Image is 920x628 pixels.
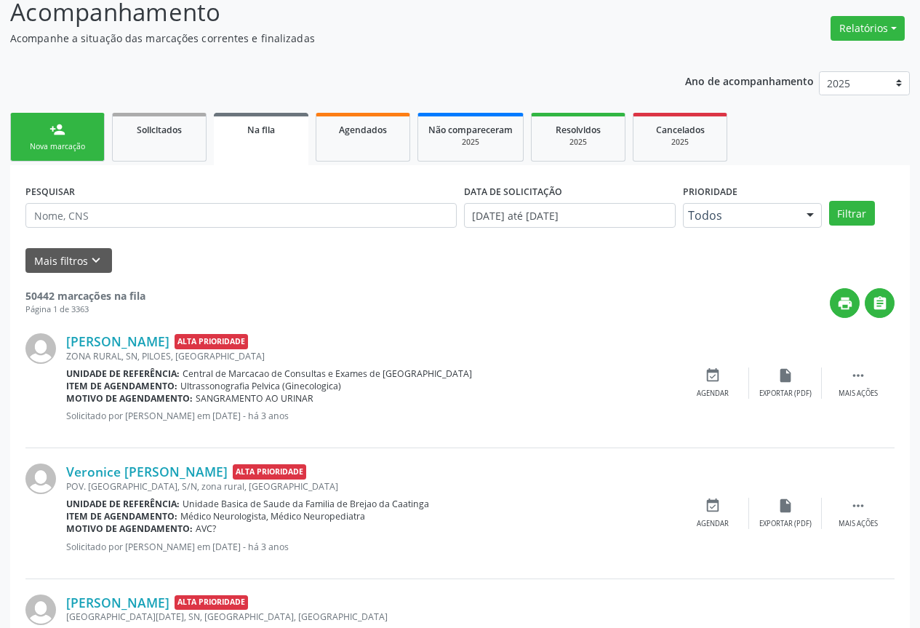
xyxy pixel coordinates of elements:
i: event_available [705,367,721,383]
b: Unidade de referência: [66,367,180,380]
span: Não compareceram [428,124,513,136]
div: Exportar (PDF) [759,389,812,399]
div: Mais ações [839,519,878,529]
div: Nova marcação [21,141,94,152]
div: Exportar (PDF) [759,519,812,529]
p: Acompanhe a situação das marcações correntes e finalizadas [10,31,640,46]
span: SANGRAMENTO AO URINAR [196,392,313,405]
img: img [25,333,56,364]
b: Motivo de agendamento: [66,392,193,405]
p: Solicitado por [PERSON_NAME] em [DATE] - há 3 anos [66,410,676,422]
img: img [25,595,56,625]
a: Veronice [PERSON_NAME] [66,464,228,480]
b: Item de agendamento: [66,510,177,522]
div: Mais ações [839,389,878,399]
div: 2025 [644,137,716,148]
span: Alta Prioridade [175,334,248,349]
div: Página 1 de 3363 [25,303,145,316]
div: 2025 [428,137,513,148]
span: Todos [688,208,792,223]
b: Item de agendamento: [66,380,177,392]
i: insert_drive_file [777,367,793,383]
p: Ano de acompanhamento [685,71,814,90]
b: Unidade de referência: [66,498,180,510]
strong: 50442 marcações na fila [25,289,145,303]
span: Na fila [247,124,275,136]
i:  [850,498,866,514]
span: Médico Neurologista, Médico Neuropediatra [180,510,365,522]
i: event_available [705,498,721,514]
span: Ultrassonografia Pelvica (Ginecologica) [180,380,341,392]
a: [PERSON_NAME] [66,333,169,349]
a: [PERSON_NAME] [66,595,169,611]
i: insert_drive_file [777,498,793,514]
label: PESQUISAR [25,180,75,203]
input: Selecione um intervalo [464,203,676,228]
input: Nome, CNS [25,203,457,228]
img: img [25,464,56,494]
i: keyboard_arrow_down [88,253,104,269]
span: Cancelados [656,124,705,136]
div: Agendar [697,519,729,529]
span: Alta Prioridade [175,595,248,611]
button: Filtrar [829,201,875,226]
i:  [850,367,866,383]
div: person_add [49,122,65,138]
span: Agendados [339,124,387,136]
button: print [830,288,860,318]
div: POV. [GEOGRAPHIC_DATA], S/N, zona rural, [GEOGRAPHIC_DATA] [66,480,676,493]
i:  [872,295,888,311]
div: 2025 [542,137,615,148]
button: Relatórios [831,16,905,41]
button:  [865,288,895,318]
i: print [837,295,853,311]
button: Mais filtroskeyboard_arrow_down [25,248,112,274]
p: Solicitado por [PERSON_NAME] em [DATE] - há 3 anos [66,541,676,553]
span: Resolvidos [556,124,601,136]
span: Unidade Basica de Saude da Familia de Brejao da Caatinga [183,498,429,510]
b: Motivo de agendamento: [66,522,193,535]
div: [GEOGRAPHIC_DATA][DATE], SN, [GEOGRAPHIC_DATA], [GEOGRAPHIC_DATA] [66,611,676,623]
div: Agendar [697,389,729,399]
label: DATA DE SOLICITAÇÃO [464,180,562,203]
span: Central de Marcacao de Consultas e Exames de [GEOGRAPHIC_DATA] [183,367,472,380]
label: Prioridade [683,180,737,203]
span: Alta Prioridade [233,464,306,480]
div: ZONA RURAL, SN, PILOES, [GEOGRAPHIC_DATA] [66,350,676,362]
span: Solicitados [137,124,182,136]
span: AVC? [196,522,216,535]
